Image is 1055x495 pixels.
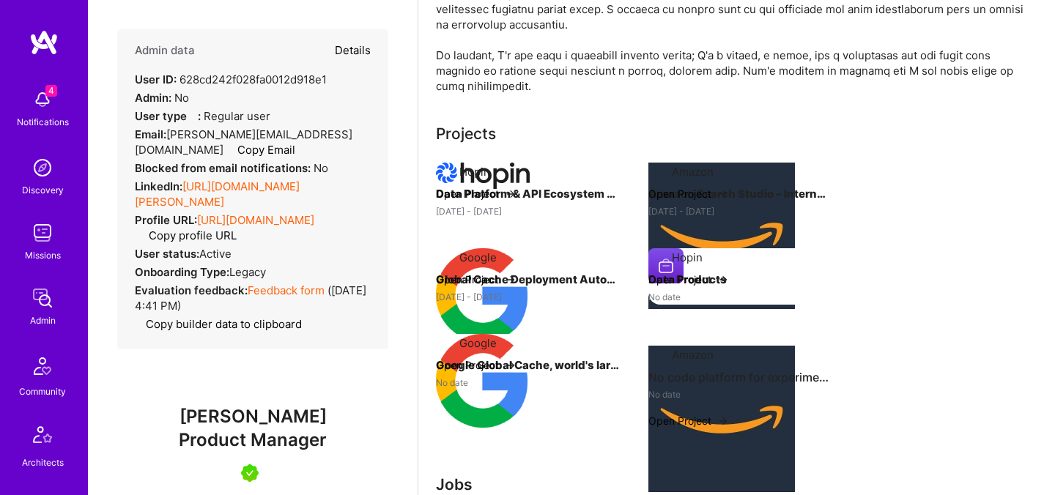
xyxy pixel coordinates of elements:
img: admin teamwork [28,283,57,313]
strong: Admin: [135,91,171,105]
strong: Email: [135,127,166,141]
div: Amazon [672,164,714,179]
div: Architects [22,455,64,470]
div: [DATE] - [DATE] [648,204,832,219]
div: Projects [436,123,496,145]
button: Open Project [648,186,729,201]
strong: Evaluation feedback: [135,283,248,297]
h3: Jobs [436,475,1007,494]
strong: User ID: [135,72,177,86]
div: 628cd242f028fa0012d918e1 [135,72,327,87]
i: icon Copy [138,231,149,242]
img: logo [29,29,59,56]
button: Open Project [436,357,517,373]
img: arrow-right [717,188,729,200]
img: Company logo [648,346,795,492]
img: Company logo [436,248,527,342]
span: Active [199,247,232,261]
a: [URL][DOMAIN_NAME] [197,213,314,227]
div: No [135,90,189,105]
div: Admin [30,313,56,328]
strong: Onboarding Type: [135,265,229,279]
div: Hopin [459,164,490,179]
button: Details [335,29,371,72]
i: Help [187,109,198,120]
img: Company logo [436,163,530,189]
span: [PERSON_NAME][EMAIL_ADDRESS][DOMAIN_NAME] [135,127,352,157]
strong: User status: [135,247,199,261]
img: Company logo [436,334,527,428]
div: Notifications [17,114,69,130]
div: Regular user [135,108,270,124]
h4: Data Platform & API Ecosystem Expansion [436,185,619,204]
img: arrow-right [505,360,517,371]
div: No date [648,387,832,402]
button: Copy Email [226,142,295,157]
a: Feedback form [248,283,325,297]
strong: Profile URL: [135,213,197,227]
span: Product Manager [179,429,327,450]
div: Google [459,335,497,351]
div: [DATE] - [DATE] [436,289,619,305]
h4: Global Cache Deployment Automation Platform [436,270,619,289]
h4: Data Products [648,270,832,289]
img: arrow-right [505,274,517,286]
a: [URL][DOMAIN_NAME][PERSON_NAME] [135,179,300,209]
button: Copy profile URL [138,228,237,243]
div: No date [648,289,832,305]
button: Open Project [436,186,517,201]
h4: Amazon Search Studio – Internal AI-Powered Experiment Platform [648,185,832,204]
div: Hopin [672,250,703,265]
img: A.Teamer in Residence [241,464,259,482]
span: legacy [229,265,266,279]
button: Open Project [648,413,729,428]
img: Company logo [648,248,684,283]
img: arrow-right [717,274,729,286]
span: [PERSON_NAME] [117,406,388,428]
div: Discovery [22,182,64,198]
div: Amazon [672,347,714,362]
strong: Blocked from email notifications: [135,161,314,175]
img: discovery [28,153,57,182]
div: Missions [25,247,61,263]
span: 4 [45,85,57,97]
h4: Admin data [135,44,195,57]
button: Copy builder data to clipboard [135,316,302,332]
img: arrow-right [505,188,517,200]
div: Community [19,384,66,399]
img: Architects [25,420,60,455]
div: ( [DATE] 4:41 PM ) [135,283,371,313]
div: No [135,160,328,176]
i: icon Copy [226,145,237,156]
button: Open Project [436,272,517,287]
img: Company logo [648,163,795,309]
h4: No code platform for experiments in Amazon Search [648,368,832,387]
strong: LinkedIn: [135,179,182,193]
img: Community [25,349,60,384]
strong: User type : [135,109,201,123]
div: No date [436,375,619,390]
img: bell [28,85,57,114]
div: [DATE] - [DATE] [436,204,619,219]
img: arrow-right [717,415,729,427]
h4: Google Global Cache, world's largest CDN [436,356,619,375]
i: icon Copy [135,319,146,330]
img: teamwork [28,218,57,247]
div: Google [459,250,497,265]
button: Open Project [648,272,729,287]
